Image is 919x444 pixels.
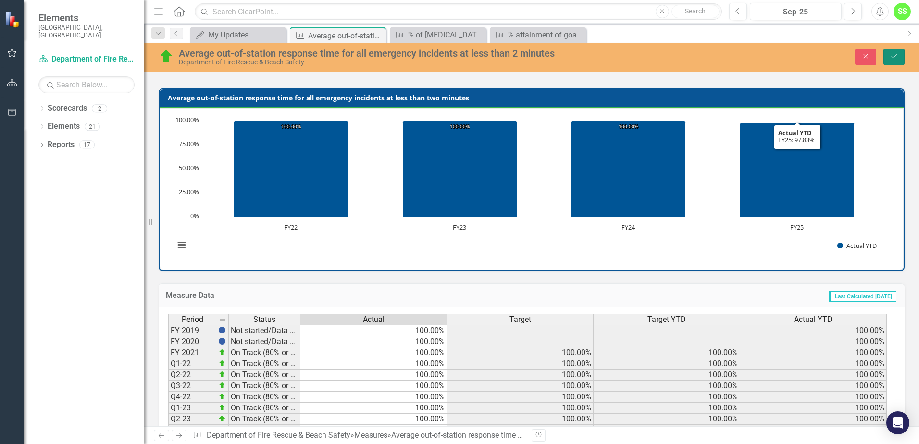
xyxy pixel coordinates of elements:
span: Actual YTD [794,315,832,324]
div: 21 [85,123,100,131]
td: 100.00% [300,414,447,425]
td: 100.00% [594,381,740,392]
td: 100.00% [740,381,887,392]
td: FY 2020 [168,336,216,347]
text: 100.00% [281,123,301,130]
span: Actual [363,315,385,324]
button: SS [894,3,911,20]
td: 100.00% [740,425,887,436]
path: FY22, 100. Actual YTD. [234,121,348,217]
td: Q2-23 [168,414,216,425]
td: 100.00% [594,347,740,358]
td: 100.00% [594,392,740,403]
td: 100.00% [740,403,887,414]
td: 100.00% [740,370,887,381]
td: 100.00% [300,358,447,370]
td: On Track (80% or higher) [229,347,300,358]
td: 100.00% [300,392,447,403]
span: Search [685,7,706,15]
td: 100.00% [447,347,594,358]
input: Search Below... [38,76,135,93]
td: 100.00% [300,336,447,347]
td: Q3-23 [168,425,216,436]
img: zOikAAAAAElFTkSuQmCC [218,404,226,411]
div: Average out-of-station response time for all emergency incidents at less than 2 minutes [391,431,686,440]
text: FY24 [621,223,635,232]
td: 100.00% [740,325,887,336]
img: zOikAAAAAElFTkSuQmCC [218,415,226,422]
a: Scorecards [48,103,87,114]
span: Period [182,315,203,324]
button: View chart menu, Chart [175,238,188,252]
td: Q4-22 [168,392,216,403]
div: Average out-of-station response time for all emergency incidents at less than 2 minutes [308,30,384,42]
button: Show Actual YTD [837,241,877,250]
a: Reports [48,139,75,150]
a: % attainment of goal of high hazard fire inspection of commercial properties (1) [492,29,584,41]
td: FY 2021 [168,347,216,358]
td: 100.00% [447,381,594,392]
text: 100.00% [175,115,199,124]
td: Q2-22 [168,370,216,381]
a: Measures [354,431,387,440]
td: 100.00% [740,414,887,425]
img: zOikAAAAAElFTkSuQmCC [218,393,226,400]
a: Department of Fire Rescue & Beach Safety [38,54,135,65]
text: 50.00% [179,163,199,172]
td: On Track (80% or higher) [229,358,300,370]
td: On Track (80% or higher) [229,403,300,414]
span: Elements [38,12,135,24]
td: On Track (80% or higher) [229,392,300,403]
td: Not started/Data not yet available [229,325,300,336]
td: On Track (80% or higher) [229,414,300,425]
text: FY23 [453,223,466,232]
td: On Track (80% or higher) [229,370,300,381]
td: 100.00% [740,392,887,403]
img: 8DAGhfEEPCf229AAAAAElFTkSuQmCC [219,316,226,323]
div: % of [MEDICAL_DATA] patients that have a return of spontaneous circulation [408,29,484,41]
h3: Average out-of-station response time for all emergency incidents at less than two minutes [168,94,899,101]
td: 100.00% [740,358,887,370]
td: 100.00% [594,403,740,414]
td: On Track (80% or higher) [229,425,300,436]
td: 100.00% [300,403,447,414]
td: Not started/Data not yet available [229,336,300,347]
div: My Updates [208,29,284,41]
td: 100.00% [300,347,447,358]
td: 100.00% [300,325,447,336]
img: BgCOk07PiH71IgAAAABJRU5ErkJggg== [218,337,226,345]
a: % of [MEDICAL_DATA] patients that have a return of spontaneous circulation [392,29,484,41]
text: 0% [190,211,199,220]
div: » » [193,430,524,441]
td: 100.00% [594,425,740,436]
td: 100.00% [447,414,594,425]
td: 100.00% [740,336,887,347]
div: 17 [79,141,95,149]
span: Target YTD [647,315,686,324]
path: FY25, 97.83333333. Actual YTD. [740,123,855,217]
span: Last Calculated [DATE] [829,291,896,302]
img: On Track (80% or higher) [159,49,174,64]
td: 100.00% [594,414,740,425]
div: Department of Fire Rescue & Beach Safety [179,59,577,66]
div: 2 [92,104,107,112]
div: Sep-25 [753,6,838,18]
td: 100.00% [300,381,447,392]
img: zOikAAAAAElFTkSuQmCC [218,382,226,389]
svg: Interactive chart [170,116,886,260]
td: FY 2019 [168,325,216,336]
img: zOikAAAAAElFTkSuQmCC [218,370,226,378]
img: zOikAAAAAElFTkSuQmCC [218,426,226,433]
a: My Updates [192,29,284,41]
div: Open Intercom Messenger [886,411,909,434]
div: Average out-of-station response time for all emergency incidents at less than 2 minutes [179,48,577,59]
td: 100.00% [447,392,594,403]
input: Search ClearPoint... [195,3,722,20]
text: 97.83% [789,125,806,132]
path: FY23, 100. Actual YTD. [403,121,517,217]
img: zOikAAAAAElFTkSuQmCC [218,348,226,356]
img: BgCOk07PiH71IgAAAABJRU5ErkJggg== [218,326,226,334]
td: 100.00% [300,370,447,381]
td: Q1-22 [168,358,216,370]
